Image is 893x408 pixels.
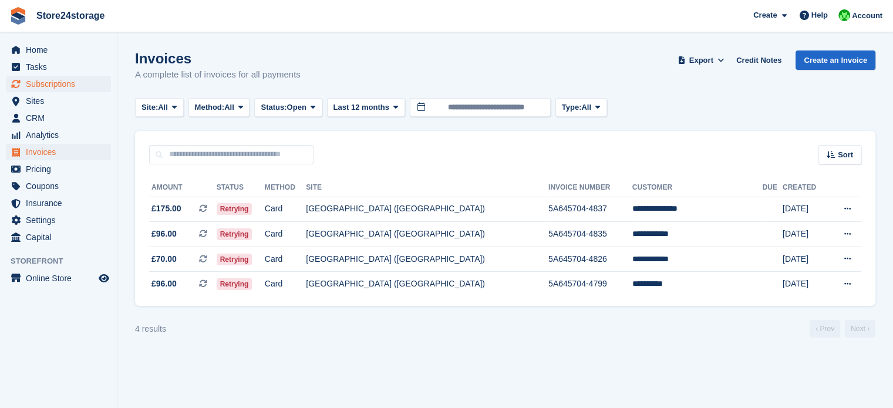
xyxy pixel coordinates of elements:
a: Previous [810,320,840,338]
th: Method [265,178,306,197]
a: Credit Notes [732,50,786,70]
button: Method: All [188,98,250,117]
span: £96.00 [151,228,177,240]
span: Retrying [217,228,252,240]
td: [GEOGRAPHIC_DATA] ([GEOGRAPHIC_DATA]) [306,222,548,247]
a: menu [6,59,111,75]
td: [DATE] [783,272,828,296]
span: Status: [261,102,287,113]
span: Last 12 months [333,102,389,113]
a: menu [6,127,111,143]
td: 5A645704-4835 [548,222,632,247]
span: Subscriptions [26,76,96,92]
span: Retrying [217,254,252,265]
span: All [581,102,591,113]
span: Retrying [217,203,252,215]
span: Open [287,102,306,113]
button: Last 12 months [327,98,405,117]
span: Method: [195,102,225,113]
p: A complete list of invoices for all payments [135,68,301,82]
span: Coupons [26,178,96,194]
span: Sites [26,93,96,109]
td: [DATE] [783,197,828,222]
nav: Page [807,320,878,338]
a: menu [6,76,111,92]
span: All [158,102,168,113]
td: Card [265,222,306,247]
th: Due [762,178,782,197]
td: 5A645704-4826 [548,247,632,272]
span: £175.00 [151,203,181,215]
span: Sort [838,149,853,161]
a: menu [6,195,111,211]
span: Type: [562,102,582,113]
a: menu [6,229,111,245]
span: All [224,102,234,113]
span: £70.00 [151,253,177,265]
a: menu [6,110,111,126]
a: menu [6,144,111,160]
span: Create [753,9,777,21]
td: [DATE] [783,222,828,247]
img: stora-icon-8386f47178a22dfd0bd8f6a31ec36ba5ce8667c1dd55bd0f319d3a0aa187defe.svg [9,7,27,25]
th: Site [306,178,548,197]
span: £96.00 [151,278,177,290]
a: menu [6,93,111,109]
th: Amount [149,178,217,197]
td: 5A645704-4837 [548,197,632,222]
button: Type: All [555,98,607,117]
span: Pricing [26,161,96,177]
span: Site: [141,102,158,113]
a: menu [6,270,111,286]
span: Analytics [26,127,96,143]
span: Help [811,9,828,21]
span: Home [26,42,96,58]
td: Card [265,272,306,296]
a: menu [6,161,111,177]
button: Site: All [135,98,184,117]
h1: Invoices [135,50,301,66]
a: menu [6,212,111,228]
span: Storefront [11,255,117,267]
td: [GEOGRAPHIC_DATA] ([GEOGRAPHIC_DATA]) [306,247,548,272]
span: Capital [26,229,96,245]
span: Account [852,10,882,22]
td: [GEOGRAPHIC_DATA] ([GEOGRAPHIC_DATA]) [306,272,548,296]
span: Insurance [26,195,96,211]
td: [DATE] [783,247,828,272]
th: Customer [632,178,763,197]
th: Invoice Number [548,178,632,197]
a: Create an Invoice [796,50,875,70]
a: Next [845,320,875,338]
img: Tracy Harper [838,9,850,21]
span: Invoices [26,144,96,160]
td: Card [265,247,306,272]
button: Status: Open [254,98,322,117]
td: Card [265,197,306,222]
a: Preview store [97,271,111,285]
span: Retrying [217,278,252,290]
a: menu [6,178,111,194]
th: Created [783,178,828,197]
a: Store24storage [32,6,110,25]
span: Tasks [26,59,96,75]
span: Online Store [26,270,96,286]
span: Export [689,55,713,66]
a: menu [6,42,111,58]
span: Settings [26,212,96,228]
td: 5A645704-4799 [548,272,632,296]
div: 4 results [135,323,166,335]
td: [GEOGRAPHIC_DATA] ([GEOGRAPHIC_DATA]) [306,197,548,222]
button: Export [675,50,727,70]
th: Status [217,178,265,197]
span: CRM [26,110,96,126]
